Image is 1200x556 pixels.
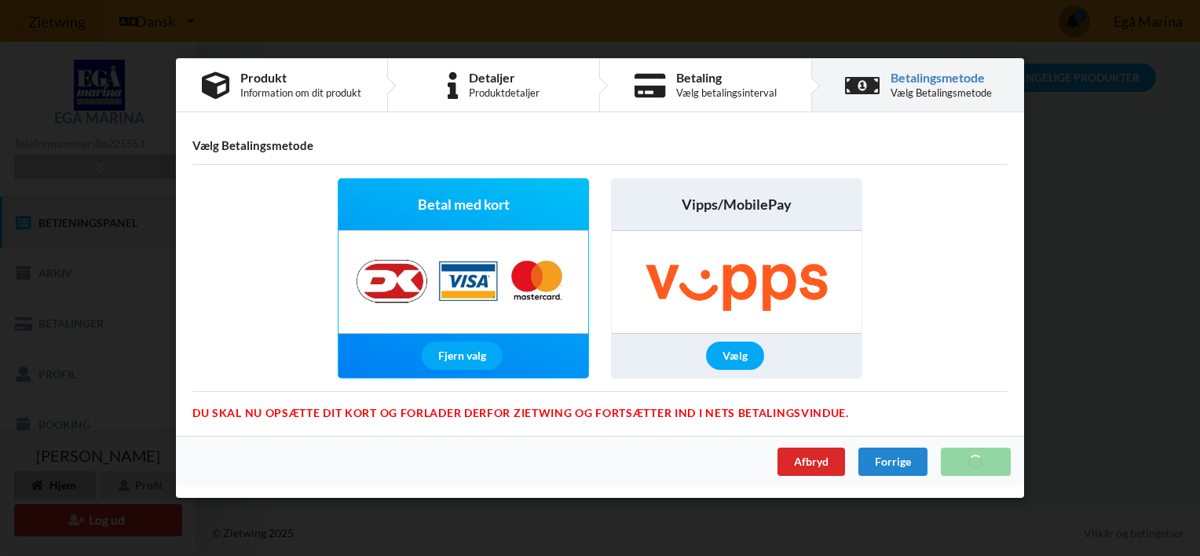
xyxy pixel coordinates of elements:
span: Vipps/MobilePay [682,195,792,214]
div: Du skal nu opsætte dit kort og forlader derfor Zietwing og fortsætter ind i Nets betalingsvindue. [192,391,1008,408]
img: Nets [340,231,587,333]
div: Produkt [240,71,361,84]
div: Betaling [676,71,777,84]
h4: Vælg Betalingsmetode [192,138,1008,153]
div: Information om dit produkt [240,86,361,99]
span: Betal med kort [418,195,510,214]
div: Vælg betalingsinterval [676,86,777,99]
div: Betalingsmetode [891,71,992,84]
div: Fjern valg [422,342,503,370]
div: Vælg Betalingsmetode [891,86,992,99]
img: Vipps/MobilePay [612,231,862,333]
div: Forrige [858,448,927,476]
div: Detaljer [469,71,540,84]
div: Vælg [706,342,764,370]
div: Produktdetaljer [469,86,540,99]
div: Afbryd [777,448,845,476]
